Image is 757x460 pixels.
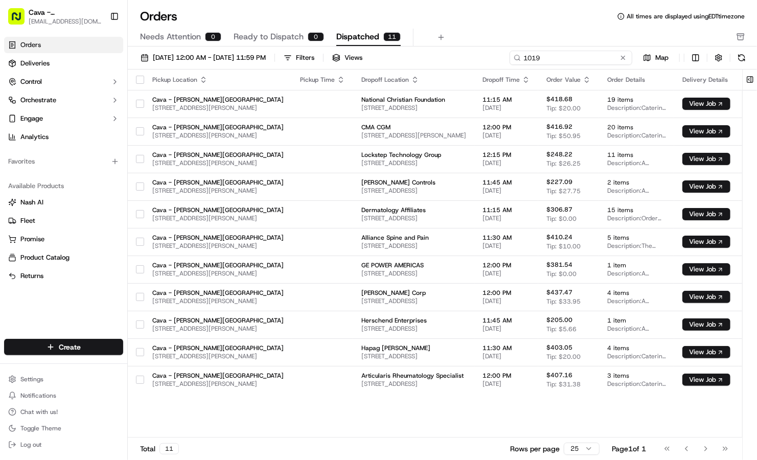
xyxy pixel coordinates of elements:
span: 4 items [607,289,666,297]
span: 11:45 AM [483,178,530,187]
button: View Job [682,318,730,331]
span: Tip: $27.75 [546,187,581,195]
span: Cava - [PERSON_NAME][GEOGRAPHIC_DATA] [152,206,284,214]
a: Orders [4,37,123,53]
h1: Orders [140,8,177,25]
span: 11:15 AM [483,96,530,104]
span: Nash AI [20,198,43,207]
p: Rows per page [510,444,560,454]
button: View Job [682,346,730,358]
span: Articularis Rheumatology Specialist [361,372,466,380]
span: Orchestrate [20,96,56,105]
span: All times are displayed using EDT timezone [627,12,745,20]
a: Nash AI [8,198,119,207]
button: Settings [4,372,123,386]
span: Returns [20,271,43,281]
span: $407.16 [546,371,572,379]
div: Filters [296,53,314,62]
span: CMA CGM [361,123,466,131]
span: [DATE] [483,269,530,278]
span: Cava - [PERSON_NAME][GEOGRAPHIC_DATA] [152,234,284,242]
button: Log out [4,438,123,452]
span: 1 item [607,261,666,269]
span: [DATE] [483,104,530,112]
span: Alliance Spine and Pain [361,234,466,242]
span: [DATE] [90,186,111,194]
span: Cava - [PERSON_NAME][GEOGRAPHIC_DATA] [152,289,284,297]
span: Description: A catering order for a GROUP BOWL BAR with Grilled Chicken, Saffron Basmati White Ri... [607,325,666,333]
span: [STREET_ADDRESS] [361,104,466,112]
span: Notifications [20,392,56,400]
span: Product Catalog [20,253,70,262]
span: Tip: $10.00 [546,242,581,250]
span: [STREET_ADDRESS][PERSON_NAME] [361,131,466,140]
span: [DATE] [483,297,530,305]
span: Ready to Dispatch [234,31,304,43]
button: View Job [682,180,730,193]
span: [DATE] [483,131,530,140]
a: Analytics [4,129,123,145]
div: Order Value [546,76,591,84]
span: [DATE] 12:00 AM - [DATE] 11:59 PM [153,53,266,62]
div: We're available if you need us! [46,107,141,116]
a: View Job [682,100,730,108]
img: 1736555255976-a54dd68f-1ca7-489b-9aae-adbdc363a1c4 [20,186,29,194]
button: See all [158,130,186,143]
span: 12:00 PM [483,123,530,131]
button: Engage [4,110,123,127]
span: Knowledge Base [20,228,78,238]
input: Got a question? Start typing here... [27,65,184,76]
span: $416.92 [546,123,572,131]
span: [STREET_ADDRESS][PERSON_NAME] [152,159,284,167]
span: Cava - [PERSON_NAME][GEOGRAPHIC_DATA] [29,7,102,17]
div: Dropoff Location [361,76,466,84]
span: [EMAIL_ADDRESS][DOMAIN_NAME] [29,17,102,26]
span: Description: A catering order including a Group Bowl Bar with Falafel, Saffron Basmati White Rice... [607,159,666,167]
button: View Job [682,98,730,110]
span: Tip: $31.38 [546,380,581,388]
img: 1736555255976-a54dd68f-1ca7-489b-9aae-adbdc363a1c4 [20,158,29,167]
button: Map [636,52,675,64]
button: Filters [279,51,319,65]
div: 📗 [10,229,18,237]
span: • [85,186,88,194]
span: [STREET_ADDRESS][PERSON_NAME] [152,380,284,388]
div: Pickup Location [152,76,284,84]
span: API Documentation [97,228,164,238]
span: 4 items [607,344,666,352]
span: [STREET_ADDRESS][PERSON_NAME] [152,297,284,305]
button: Product Catalog [4,249,123,266]
img: Liam S. [10,176,27,192]
span: 12:00 PM [483,372,530,380]
span: [PERSON_NAME] Controls [361,178,466,187]
span: Fleet [20,216,35,225]
span: 11 items [607,151,666,159]
span: Herschend Enterprises [361,316,466,325]
span: Description: Catering order including a Group Bowl Bar with Grilled Chicken and another Group Bow... [607,104,666,112]
a: View Job [682,210,730,218]
button: View Job [682,291,730,303]
a: 📗Knowledge Base [6,224,82,242]
span: 12:00 PM [483,261,530,269]
span: Promise [20,235,44,244]
span: $306.87 [546,205,572,214]
span: GE POWER AMERICAS [361,261,466,269]
span: [STREET_ADDRESS][PERSON_NAME] [152,242,284,250]
span: Cava - [PERSON_NAME][GEOGRAPHIC_DATA] [152,372,284,380]
img: Nash [10,10,31,30]
span: [PERSON_NAME] [32,186,83,194]
input: Type to search [510,51,632,65]
button: View Job [682,263,730,275]
span: Needs Attention [140,31,201,43]
span: Pylon [102,253,124,261]
span: [STREET_ADDRESS] [361,187,466,195]
p: Welcome 👋 [10,40,186,57]
span: [STREET_ADDRESS][PERSON_NAME] [152,325,284,333]
span: Dispatched [336,31,379,43]
a: Returns [8,271,119,281]
a: Product Catalog [8,253,119,262]
span: $418.68 [546,95,572,103]
span: Tip: $0.00 [546,215,577,223]
span: Description: Catering order for 15 people, including a Group Bowl Bar with Grilled Chicken, a Gro... [607,352,666,360]
a: Powered byPylon [72,252,124,261]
